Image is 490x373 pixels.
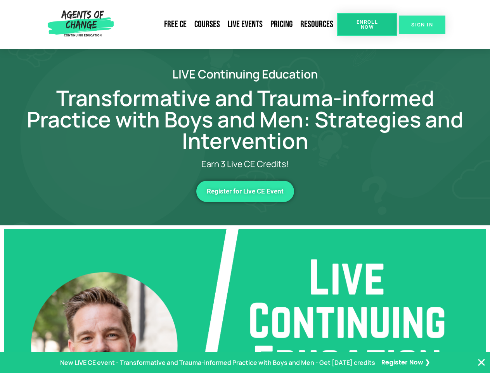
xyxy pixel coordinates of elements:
span: Register for Live CE Event [207,188,284,195]
p: New LIVE CE event - Transformative and Trauma-informed Practice with Boys and Men - Get [DATE] cr... [60,357,375,368]
nav: Menu [117,16,337,33]
span: Enroll Now [350,19,385,30]
button: Close Banner [477,358,486,367]
a: Register Now ❯ [381,357,430,368]
p: Earn 3 Live CE Credits! [55,159,435,169]
a: Resources [296,16,337,33]
a: SIGN IN [399,16,445,34]
h2: LIVE Continuing Education [24,68,466,80]
a: Live Events [224,16,267,33]
a: Register for Live CE Event [196,181,294,202]
a: Pricing [267,16,296,33]
a: Enroll Now [337,13,397,36]
a: Courses [190,16,224,33]
span: SIGN IN [411,22,433,27]
a: Free CE [160,16,190,33]
h1: Transformative and Trauma-informed Practice with Boys and Men: Strategies and Intervention [24,87,466,152]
